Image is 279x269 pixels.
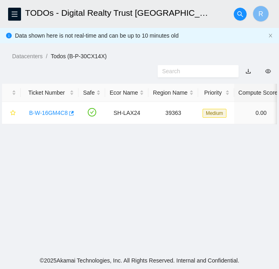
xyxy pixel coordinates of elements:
[10,110,16,116] span: star
[234,11,246,17] span: search
[234,8,247,21] button: search
[105,102,148,124] td: SH-LAX24
[8,11,21,17] span: menu
[265,68,271,74] span: eye
[253,6,269,22] button: R
[51,53,107,59] a: Todos (B-P-30CX14X)
[6,106,16,119] button: star
[162,67,228,76] input: Search
[12,53,42,59] a: Datacenters
[239,65,257,78] button: download
[203,109,226,118] span: Medium
[258,9,263,19] span: R
[148,102,198,124] td: 39363
[46,53,47,59] span: /
[245,68,251,74] a: download
[29,110,68,116] a: B-W-16GM4C8
[88,108,96,116] span: check-circle
[8,8,21,21] button: menu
